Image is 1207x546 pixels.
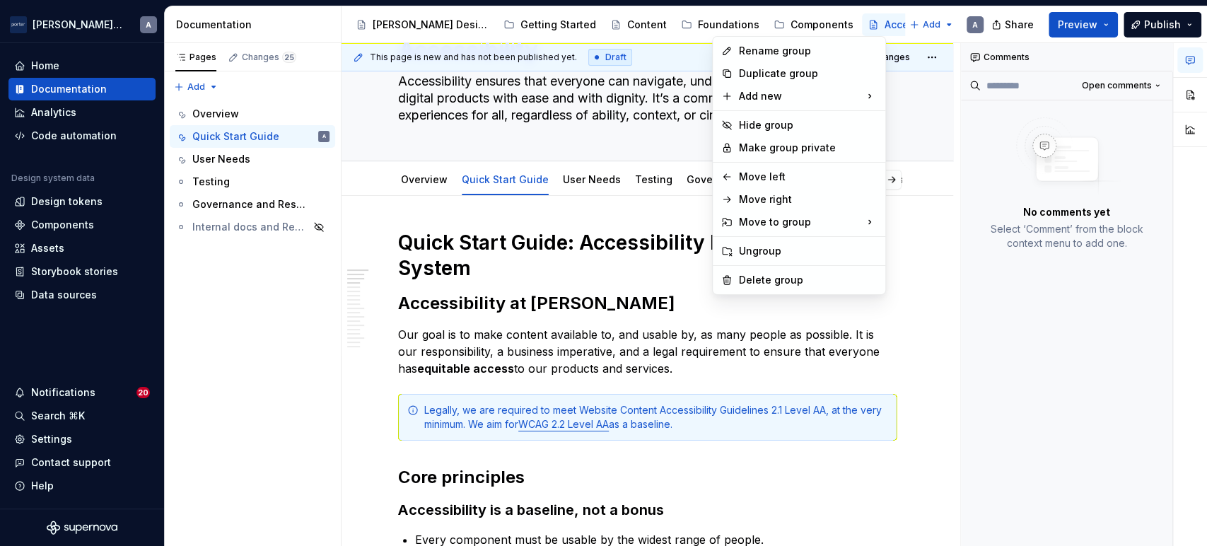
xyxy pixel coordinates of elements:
[716,211,882,233] div: Move to group
[738,244,877,258] div: Ungroup
[738,44,877,58] div: Rename group
[738,192,877,207] div: Move right
[716,85,882,108] div: Add new
[738,66,877,81] div: Duplicate group
[738,273,877,287] div: Delete group
[738,118,877,132] div: Hide group
[738,170,877,184] div: Move left
[738,141,877,155] div: Make group private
